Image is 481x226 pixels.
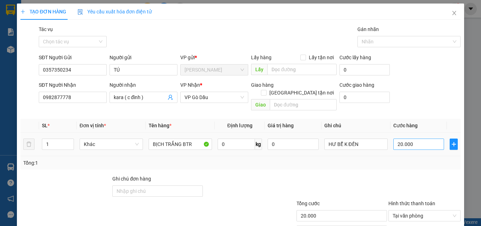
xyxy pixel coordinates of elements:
[388,201,435,206] label: Hình thức thanh toán
[23,159,186,167] div: Tổng: 1
[267,64,337,75] input: Dọc đường
[84,139,139,149] span: Khác
[185,65,244,75] span: Hòa Thành
[77,9,152,14] span: Yêu cầu xuất hóa đơn điện tử
[339,92,390,103] input: Cước giao hàng
[451,10,457,16] span: close
[339,82,374,88] label: Cước giao hàng
[56,21,97,30] span: 01 Võ Văn Truyện, KP.1, Phường 2
[23,139,35,150] button: delete
[39,81,107,89] div: SĐT Người Nhận
[77,9,83,15] img: icon
[80,123,106,128] span: Đơn vị tính
[251,55,271,60] span: Lấy hàng
[251,64,267,75] span: Lấy
[110,81,177,89] div: Người nhận
[185,92,244,103] span: VP Gò Dầu
[2,4,34,35] img: logo
[268,123,294,128] span: Giá trị hàng
[180,82,200,88] span: VP Nhận
[450,139,458,150] button: plus
[180,54,248,61] div: VP gửi
[393,123,418,128] span: Cước hàng
[112,176,151,182] label: Ghi chú đơn hàng
[2,45,67,50] span: [PERSON_NAME]:
[324,139,388,150] input: Ghi Chú
[112,185,203,197] input: Ghi chú đơn hàng
[56,4,96,10] strong: ĐỒNG PHƯỚC
[110,54,177,61] div: Người gửi
[168,94,173,100] span: user-add
[450,141,457,147] span: plus
[267,89,337,97] span: [GEOGRAPHIC_DATA] tận nơi
[339,64,390,75] input: Cước lấy hàng
[255,139,262,150] span: kg
[15,51,43,55] span: 06:51:07 [DATE]
[251,82,274,88] span: Giao hàng
[42,123,48,128] span: SL
[56,31,86,36] span: Hotline: 19001152
[149,123,171,128] span: Tên hàng
[270,99,337,110] input: Dọc đường
[19,38,86,44] span: -----------------------------------------
[227,123,252,128] span: Định lượng
[35,45,68,50] span: HT1408250002
[321,119,391,133] th: Ghi chú
[56,11,95,20] span: Bến xe [GEOGRAPHIC_DATA]
[357,26,379,32] label: Gán nhãn
[20,9,66,14] span: TẠO ĐƠN HÀNG
[306,54,337,61] span: Lấy tận nơi
[20,9,25,14] span: plus
[39,54,107,61] div: SĐT Người Gửi
[296,201,320,206] span: Tổng cước
[149,139,212,150] input: VD: Bàn, Ghế
[2,51,43,55] span: In ngày:
[268,139,318,150] input: 0
[39,26,53,32] label: Tác vụ
[444,4,464,23] button: Close
[339,55,371,60] label: Cước lấy hàng
[393,210,456,221] span: Tại văn phòng
[251,99,270,110] span: Giao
